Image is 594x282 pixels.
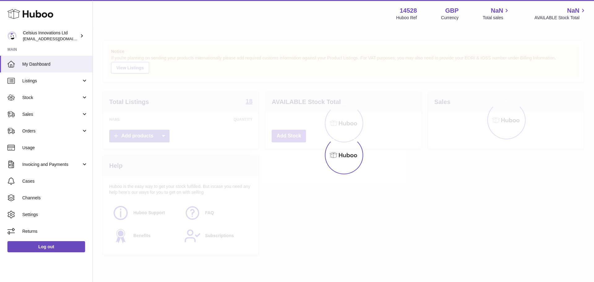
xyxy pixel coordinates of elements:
a: NaN AVAILABLE Stock Total [534,7,587,21]
span: Stock [22,95,81,101]
span: Channels [22,195,88,201]
a: NaN Total sales [483,7,510,21]
span: My Dashboard [22,61,88,67]
span: NaN [567,7,579,15]
span: AVAILABLE Stock Total [534,15,587,21]
span: Sales [22,111,81,117]
div: Celsius Innovations Ltd [23,30,79,42]
span: Listings [22,78,81,84]
span: NaN [491,7,503,15]
a: Log out [7,241,85,252]
span: Cases [22,178,88,184]
span: Total sales [483,15,510,21]
span: Settings [22,212,88,218]
img: internalAdmin-14528@internal.huboo.com [7,31,17,41]
div: Currency [441,15,459,21]
span: Usage [22,145,88,151]
span: Returns [22,228,88,234]
span: Invoicing and Payments [22,162,81,167]
strong: GBP [445,7,458,15]
span: Orders [22,128,81,134]
strong: 14528 [400,7,417,15]
div: Huboo Ref [396,15,417,21]
span: [EMAIL_ADDRESS][DOMAIN_NAME] [23,36,91,41]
